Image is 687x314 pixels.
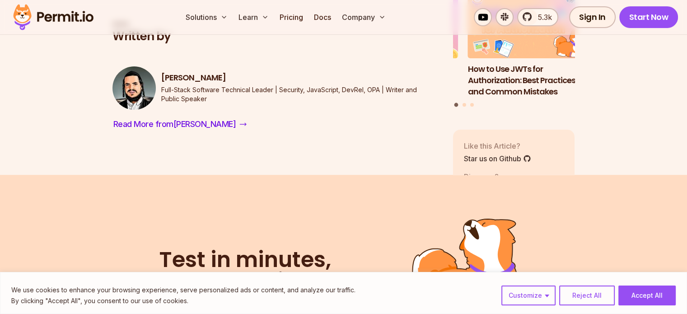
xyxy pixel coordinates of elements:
a: Star us on Github [464,153,531,164]
button: Learn [235,8,272,26]
button: Go to slide 3 [470,103,474,107]
a: Start Now [619,6,678,28]
a: Pricing [276,8,307,26]
h3: A Guide to Bearer Tokens: JWT vs. Opaque Tokens [336,64,458,86]
button: Accept All [618,286,676,305]
button: Customize [501,286,556,305]
p: Disagree? [464,171,512,182]
img: Permit logo [9,2,98,33]
a: Docs [310,8,335,26]
h2: go to prod in days. [159,249,363,292]
p: By clicking "Accept All", you consent to our use of cookies. [11,295,355,306]
button: Solutions [182,8,231,26]
h2: Written by [112,28,439,45]
button: Reject All [559,286,615,305]
span: 5.3k [533,12,552,23]
span: Read More from [PERSON_NAME] [113,118,236,131]
button: Go to slide 2 [463,103,466,107]
span: Test in minutes, [159,249,363,271]
a: 5.3k [517,8,558,26]
a: Sign In [569,6,616,28]
button: Go to slide 1 [454,103,458,107]
a: Read More from[PERSON_NAME] [112,117,248,131]
p: Full-Stack Software Technical Leader | Security, JavaScript, DevRel, OPA | Writer and Public Speaker [161,85,439,103]
h3: [PERSON_NAME] [161,72,439,84]
h3: How to Use JWTs for Authorization: Best Practices and Common Mistakes [468,64,590,97]
p: Like this Article? [464,141,531,151]
p: We use cookies to enhance your browsing experience, serve personalized ads or content, and analyz... [11,285,355,295]
button: Company [338,8,389,26]
img: Gabriel L. Manor [112,66,156,110]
